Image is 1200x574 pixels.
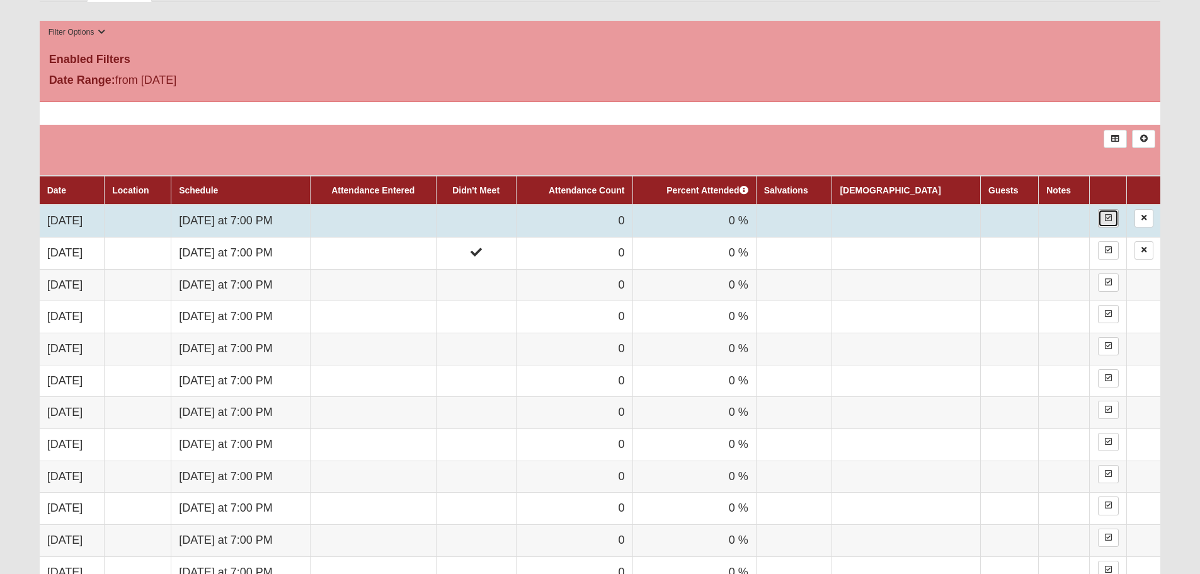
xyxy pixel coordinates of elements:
[179,185,218,195] a: Schedule
[632,301,756,333] td: 0 %
[171,429,311,461] td: [DATE] at 7:00 PM
[40,301,105,333] td: [DATE]
[40,397,105,429] td: [DATE]
[40,429,105,461] td: [DATE]
[632,333,756,365] td: 0 %
[1098,241,1119,260] a: Enter Attendance
[1098,529,1119,547] a: Enter Attendance
[40,269,105,301] td: [DATE]
[331,185,414,195] a: Attendance Entered
[632,429,756,461] td: 0 %
[632,269,756,301] td: 0 %
[632,493,756,525] td: 0 %
[171,397,311,429] td: [DATE] at 7:00 PM
[756,176,832,205] th: Salvations
[112,185,149,195] a: Location
[1104,130,1127,148] a: Export to Excel
[632,365,756,397] td: 0 %
[1098,337,1119,355] a: Enter Attendance
[516,525,632,557] td: 0
[49,72,115,89] label: Date Range:
[40,493,105,525] td: [DATE]
[516,269,632,301] td: 0
[171,269,311,301] td: [DATE] at 7:00 PM
[40,333,105,365] td: [DATE]
[516,365,632,397] td: 0
[171,461,311,493] td: [DATE] at 7:00 PM
[40,365,105,397] td: [DATE]
[516,429,632,461] td: 0
[1098,465,1119,483] a: Enter Attendance
[1098,273,1119,292] a: Enter Attendance
[516,333,632,365] td: 0
[516,461,632,493] td: 0
[40,205,105,237] td: [DATE]
[171,333,311,365] td: [DATE] at 7:00 PM
[171,301,311,333] td: [DATE] at 7:00 PM
[832,176,981,205] th: [DEMOGRAPHIC_DATA]
[1098,369,1119,387] a: Enter Attendance
[516,493,632,525] td: 0
[1098,209,1119,227] a: Enter Attendance
[1134,241,1153,260] a: Delete
[516,205,632,237] td: 0
[1132,130,1155,148] a: Alt+N
[171,525,311,557] td: [DATE] at 7:00 PM
[632,525,756,557] td: 0 %
[632,397,756,429] td: 0 %
[452,185,500,195] a: Didn't Meet
[1098,401,1119,419] a: Enter Attendance
[171,493,311,525] td: [DATE] at 7:00 PM
[1098,433,1119,451] a: Enter Attendance
[516,237,632,269] td: 0
[632,461,756,493] td: 0 %
[40,525,105,557] td: [DATE]
[666,185,748,195] a: Percent Attended
[516,397,632,429] td: 0
[171,237,311,269] td: [DATE] at 7:00 PM
[40,461,105,493] td: [DATE]
[47,185,66,195] a: Date
[49,53,1151,67] h4: Enabled Filters
[171,205,311,237] td: [DATE] at 7:00 PM
[1098,305,1119,323] a: Enter Attendance
[632,237,756,269] td: 0 %
[1046,185,1071,195] a: Notes
[632,205,756,237] td: 0 %
[549,185,625,195] a: Attendance Count
[45,26,110,39] button: Filter Options
[40,237,105,269] td: [DATE]
[516,301,632,333] td: 0
[981,176,1039,205] th: Guests
[1134,209,1153,227] a: Delete
[171,365,311,397] td: [DATE] at 7:00 PM
[40,72,413,92] div: from [DATE]
[1098,497,1119,515] a: Enter Attendance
